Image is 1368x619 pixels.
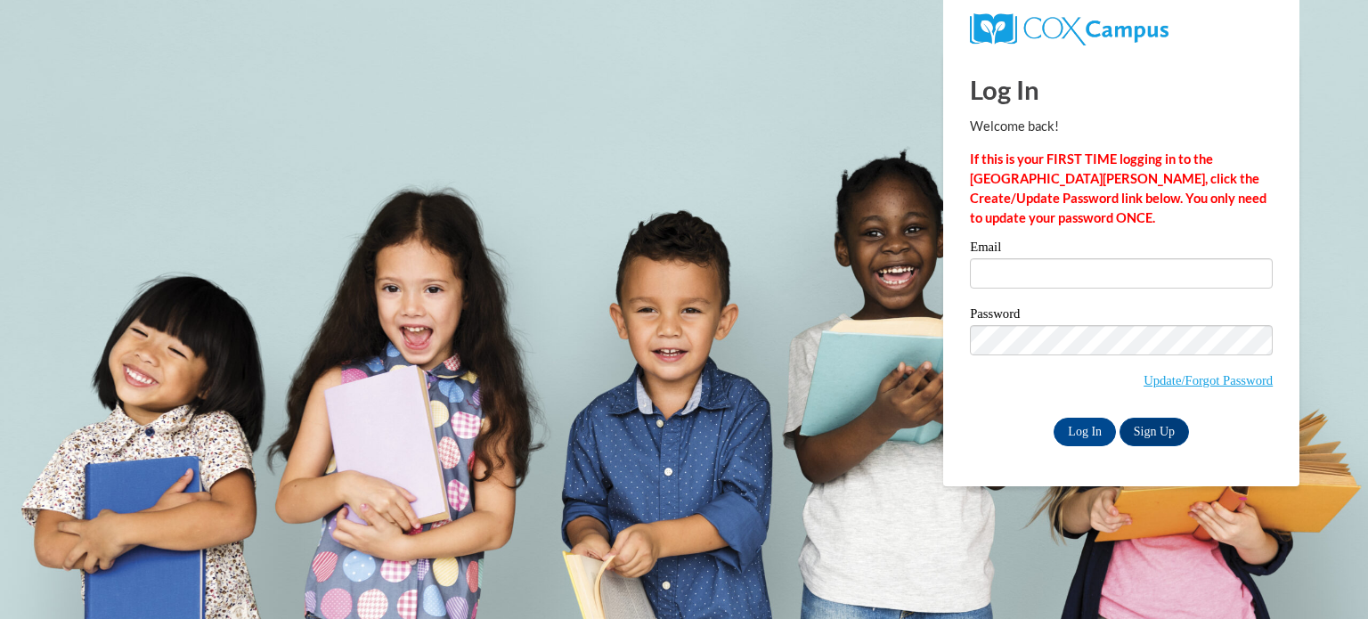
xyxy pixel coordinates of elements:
[970,240,1273,258] label: Email
[970,20,1168,36] a: COX Campus
[970,307,1273,325] label: Password
[970,13,1168,45] img: COX Campus
[970,117,1273,136] p: Welcome back!
[1144,373,1273,387] a: Update/Forgot Password
[1054,418,1116,446] input: Log In
[970,71,1273,108] h1: Log In
[970,151,1266,225] strong: If this is your FIRST TIME logging in to the [GEOGRAPHIC_DATA][PERSON_NAME], click the Create/Upd...
[1120,418,1189,446] a: Sign Up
